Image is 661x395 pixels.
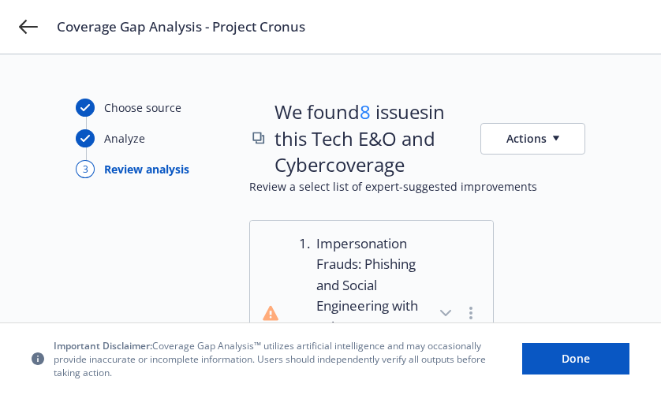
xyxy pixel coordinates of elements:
span: 8 [360,99,371,125]
div: 3 [76,160,95,178]
div: Analyze [104,130,145,147]
span: Coverage Gap Analysis - Project Cronus [57,17,305,36]
span: Done [562,351,590,366]
span: We found issues in this Tech E&O and Cyber coverage [274,99,458,178]
div: 1 . [291,233,310,393]
button: Done [522,343,629,375]
span: Important Disclaimer: [54,339,152,352]
div: Review analysis [104,161,189,177]
span: Impersonation Frauds: Phishing and Social Engineering with at least $250,000 of coverage [316,233,426,379]
button: Actions [480,123,585,155]
span: Coverage Gap Analysis™ utilizes artificial intelligence and may occasionally provide inaccurate o... [54,339,497,379]
button: Actions [480,99,585,178]
div: Choose source [104,99,181,116]
span: Review a select list of expert-suggested improvements [249,178,585,195]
